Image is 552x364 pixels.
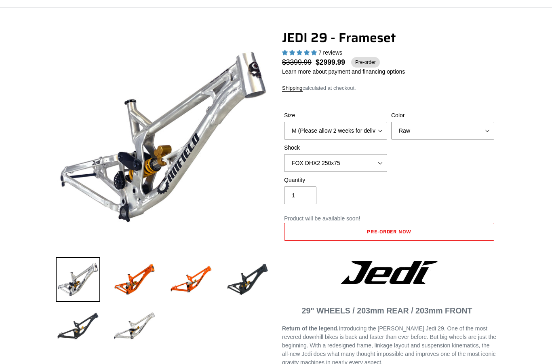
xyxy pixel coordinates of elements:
img: Load image into Gallery viewer, JEDI 29 - Frameset [112,304,157,349]
p: Product will be available soon! [284,214,494,223]
label: Size [284,111,387,120]
img: Load image into Gallery viewer, JEDI 29 - Frameset [56,304,100,349]
button: Add to cart [284,223,494,241]
b: Return of the legend. [282,325,339,332]
label: Shock [284,144,387,152]
span: Pre-order [351,57,380,68]
span: Pre-order now [367,228,411,235]
img: Load image into Gallery viewer, JEDI 29 - Frameset [169,257,213,302]
div: calculated at checkout. [282,84,496,92]
span: 5.00 stars [282,49,318,56]
a: Learn more about payment and financing options [282,68,405,75]
label: Color [391,111,494,120]
h1: JEDI 29 - Frameset [282,30,496,45]
span: $3399.99 [282,57,316,68]
span: $2999.99 [316,57,345,68]
img: Load image into Gallery viewer, JEDI 29 - Frameset [112,257,157,302]
span: 29" WHEELS / 203mm REAR / 203mm FRONT [302,306,472,315]
label: Quantity [284,176,387,184]
img: Load image into Gallery viewer, JEDI 29 - Frameset [56,257,100,302]
a: Shipping [282,85,303,92]
span: 7 reviews [318,49,342,56]
img: Load image into Gallery viewer, JEDI 29 - Frameset [225,257,270,302]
